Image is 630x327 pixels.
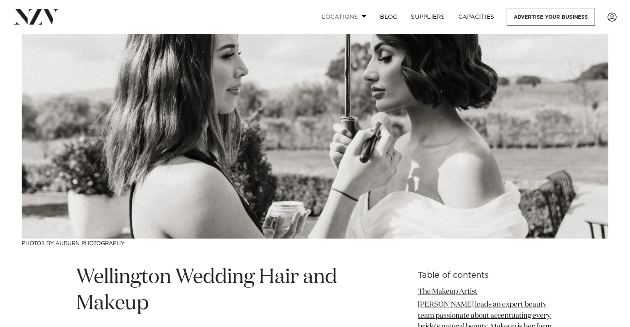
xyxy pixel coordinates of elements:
a: BLOG [373,8,404,26]
a: SUPPLIERS [404,8,451,26]
a: Advertise your business [507,8,595,26]
a: Locations [315,8,373,26]
h1: Wellington Wedding Hair and Makeup [76,264,361,317]
a: The Makeup Artist [418,288,477,295]
h6: Table of contents [418,271,554,280]
img: nzv-logo.png [13,9,59,24]
a: Capacities [452,8,501,26]
a: Photos by Auburn Photography [22,241,125,247]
